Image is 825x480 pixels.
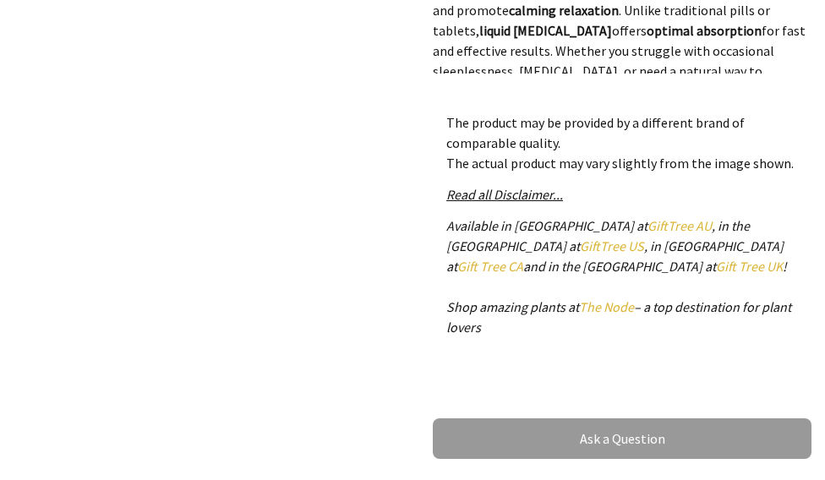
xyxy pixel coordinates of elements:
a: Gift Tree CA [457,258,523,275]
a: The Node [579,298,634,315]
em: Available in [GEOGRAPHIC_DATA] at , in the [GEOGRAPHIC_DATA] at , in [GEOGRAPHIC_DATA] at and in ... [446,217,791,335]
a: Ask a Question [433,418,811,459]
strong: calming relaxation [509,2,619,19]
a: Read all Disclaimer... [446,186,563,203]
p: The product may be provided by a different brand of comparable quality. The actual product may va... [446,112,798,173]
a: Gift Tree UK [716,258,783,275]
a: GiftTree US [580,237,644,254]
strong: optimal absorption [647,22,762,39]
a: GiftTree AU [647,217,712,234]
strong: liquid [MEDICAL_DATA] [479,22,612,39]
